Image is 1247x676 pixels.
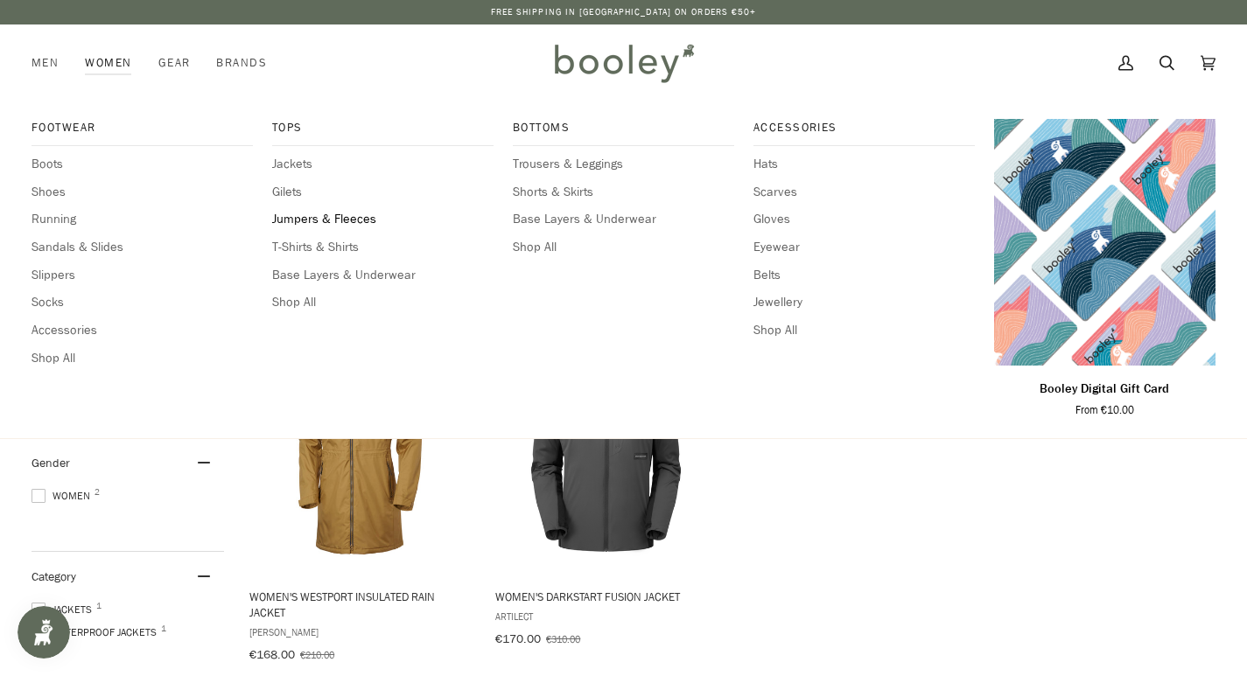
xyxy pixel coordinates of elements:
[753,293,975,312] a: Jewellery
[161,624,166,633] span: 1
[72,24,144,101] a: Women
[203,24,280,101] a: Brands
[495,609,717,624] span: Artilect
[32,210,253,229] a: Running
[272,238,494,257] a: T-Shirts & Shirts
[32,568,76,585] span: Category
[491,5,757,19] p: Free Shipping in [GEOGRAPHIC_DATA] on Orders €50+
[32,119,253,136] span: Footwear
[32,119,253,146] a: Footwear
[994,119,1215,418] product-grid-item: Booley Digital Gift Card
[994,119,1215,365] a: Booley Digital Gift Card
[300,647,334,662] span: €210.00
[72,24,144,101] div: Women Footwear Boots Shoes Running Sandals & Slides Slippers Socks Accessories Shop All Tops Jack...
[513,183,734,202] a: Shorts & Skirts
[493,331,719,557] img: Artilect Women's Darkstart Fusion Jacket Ash / Black - Booley Galway
[18,606,70,659] iframe: Button to open loyalty program pop-up
[216,54,267,72] span: Brands
[495,631,541,647] span: €170.00
[753,321,975,340] a: Shop All
[513,119,734,146] a: Bottoms
[32,183,253,202] a: Shoes
[247,331,473,557] img: Helly Hansen Women's Westport Insulated Rain Jacket Lynx - Booley Galway
[513,155,734,174] a: Trousers & Leggings
[32,266,253,285] a: Slippers
[994,119,1215,365] product-grid-item-variant: €10.00
[1075,402,1134,418] span: From €10.00
[994,373,1215,419] a: Booley Digital Gift Card
[32,349,253,368] a: Shop All
[1040,380,1169,399] p: Booley Digital Gift Card
[32,321,253,340] a: Accessories
[272,293,494,312] a: Shop All
[32,455,70,471] span: Gender
[753,119,975,136] span: Accessories
[32,238,253,257] a: Sandals & Slides
[753,266,975,285] a: Belts
[272,266,494,285] a: Base Layers & Underwear
[95,488,100,497] span: 2
[32,155,253,174] a: Boots
[96,602,102,610] span: 1
[32,293,253,312] a: Socks
[753,183,975,202] a: Scarves
[753,155,975,174] a: Hats
[145,24,204,101] a: Gear
[272,119,494,136] span: Tops
[247,313,473,668] a: Women's Westport Insulated Rain Jacket
[513,238,734,257] a: Shop All
[272,155,494,174] a: Jackets
[753,210,975,229] a: Gloves
[32,54,59,72] span: Men
[495,589,717,604] span: Women's Darkstart Fusion Jacket
[547,38,700,88] img: Booley
[158,54,191,72] span: Gear
[249,646,295,663] span: €168.00
[249,624,471,639] span: [PERSON_NAME]
[249,589,471,620] span: Women's Westport Insulated Rain Jacket
[546,631,580,646] span: €310.00
[493,313,719,652] a: Women's Darkstart Fusion Jacket
[513,119,734,136] span: Bottoms
[32,624,162,640] span: Waterproof Jackets
[272,183,494,202] a: Gilets
[513,210,734,229] a: Base Layers & Underwear
[32,24,72,101] a: Men
[753,238,975,257] a: Eyewear
[272,210,494,229] a: Jumpers & Fleeces
[32,488,95,504] span: Women
[32,602,97,617] span: Jackets
[272,119,494,146] a: Tops
[753,119,975,146] a: Accessories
